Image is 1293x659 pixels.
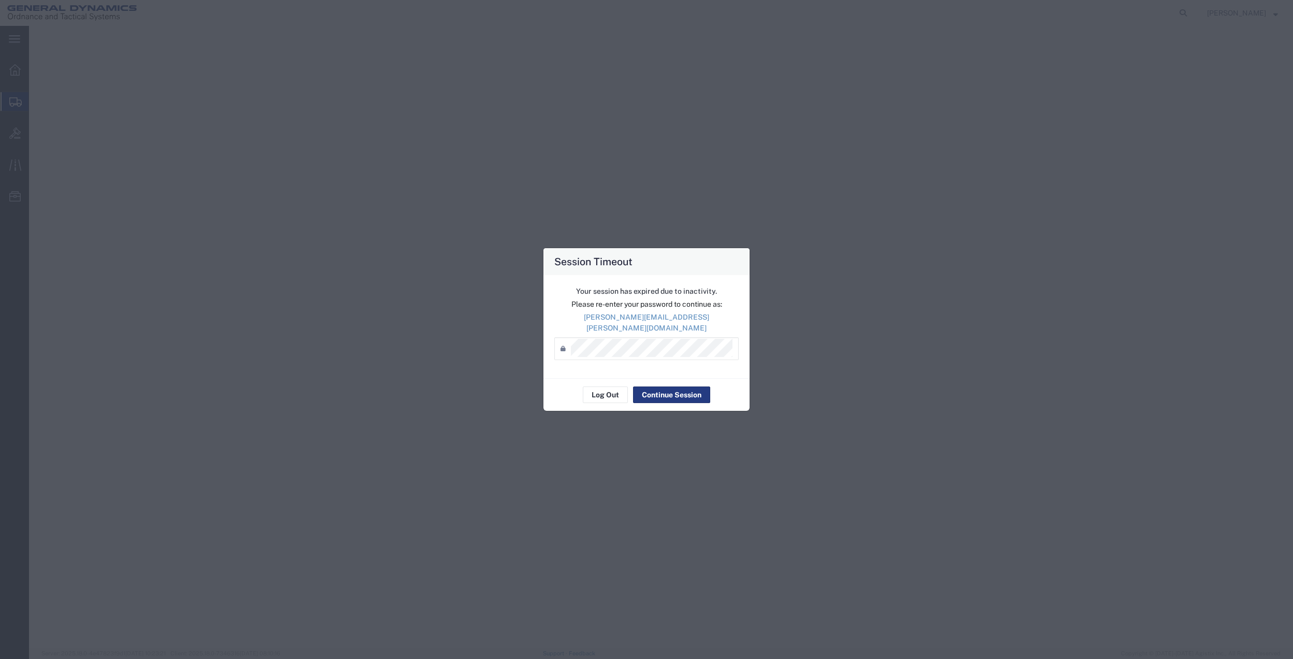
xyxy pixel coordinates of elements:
[554,286,739,297] p: Your session has expired due to inactivity.
[583,386,628,403] button: Log Out
[554,299,739,310] p: Please re-enter your password to continue as:
[633,386,710,403] button: Continue Session
[554,254,633,269] h4: Session Timeout
[554,312,739,334] p: [PERSON_NAME][EMAIL_ADDRESS][PERSON_NAME][DOMAIN_NAME]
